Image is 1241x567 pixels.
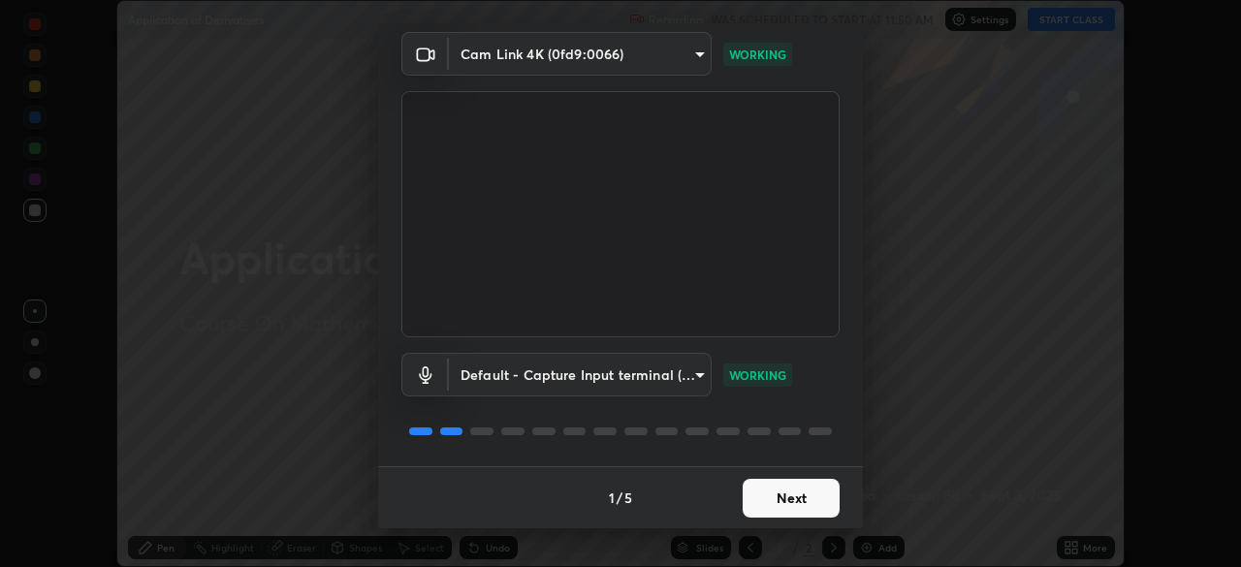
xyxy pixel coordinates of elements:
p: WORKING [729,46,786,63]
button: Next [743,479,840,518]
h4: 1 [609,488,615,508]
div: Cam Link 4K (0fd9:0066) [449,353,712,396]
h4: / [617,488,622,508]
h4: 5 [624,488,632,508]
p: WORKING [729,366,786,384]
div: Cam Link 4K (0fd9:0066) [449,32,712,76]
